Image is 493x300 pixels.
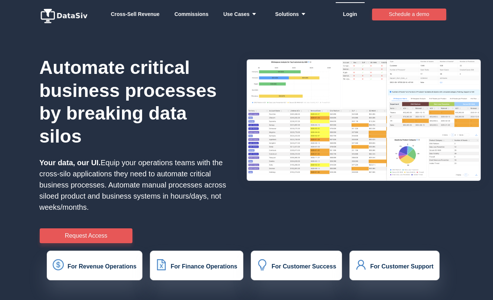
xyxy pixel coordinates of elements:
button: icon: file-excelFor Finance Operations [150,251,243,280]
button: icon: bulbFor Customer Success [251,251,342,280]
img: HxQKbKb.png [247,59,481,181]
a: icon: userFor Customer Support [355,264,434,270]
button: icon: userFor Customer Support [349,251,440,280]
button: icon: dollarFor Revenue Operations [47,251,142,280]
img: logo [39,9,91,23]
a: Commissions [174,3,208,25]
a: icon: dollarFor Revenue Operations [53,264,137,270]
h1: Automate critical business processes by breaking data silos [39,56,231,148]
strong: Solutions [275,11,310,17]
button: Schedule a demo [372,9,446,20]
i: icon: caret-down [250,12,257,17]
a: Login [343,3,357,25]
a: Whitespace [111,3,160,25]
a: icon: bulbFor Customer Success [257,264,336,270]
a: icon: file-excelFor Finance Operations [156,264,237,270]
span: Equip your operations teams with the cross-silo applications they need to automate critical busin... [39,159,226,211]
strong: Your data, our UI. [39,159,101,167]
strong: Use Cases [223,11,260,17]
i: icon: caret-down [299,12,306,17]
button: Request Access [40,228,132,243]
